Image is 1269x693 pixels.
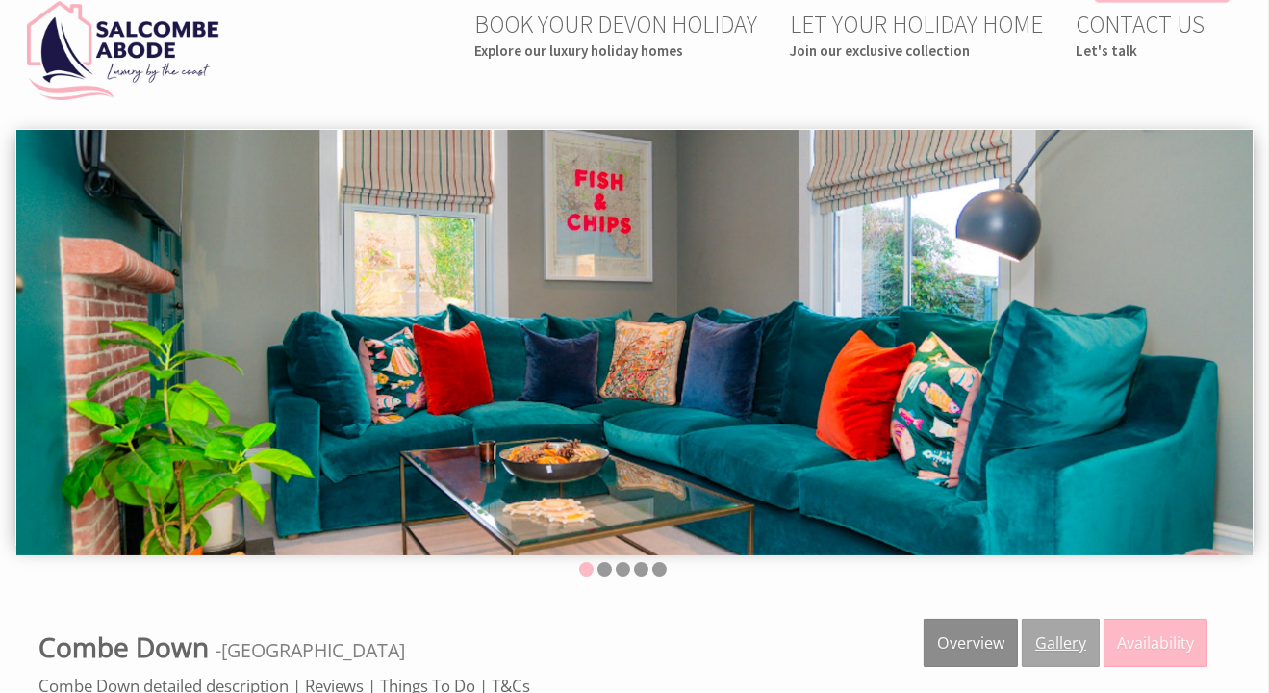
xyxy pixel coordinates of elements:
[1104,619,1207,667] a: Availability
[474,41,757,60] small: Explore our luxury holiday homes
[221,637,405,663] a: [GEOGRAPHIC_DATA]
[790,9,1043,60] a: LET YOUR HOLIDAY HOMEJoin our exclusive collection
[924,619,1018,667] a: Overview
[474,9,757,60] a: BOOK YOUR DEVON HOLIDAYExplore our luxury holiday homes
[790,41,1043,60] small: Join our exclusive collection
[216,637,405,663] span: -
[1022,619,1100,667] a: Gallery
[38,629,209,665] span: Combe Down
[27,1,219,101] img: Salcombe Abode
[1076,41,1205,60] small: Let's talk
[1076,9,1205,60] a: CONTACT USLet's talk
[38,629,216,665] a: Combe Down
